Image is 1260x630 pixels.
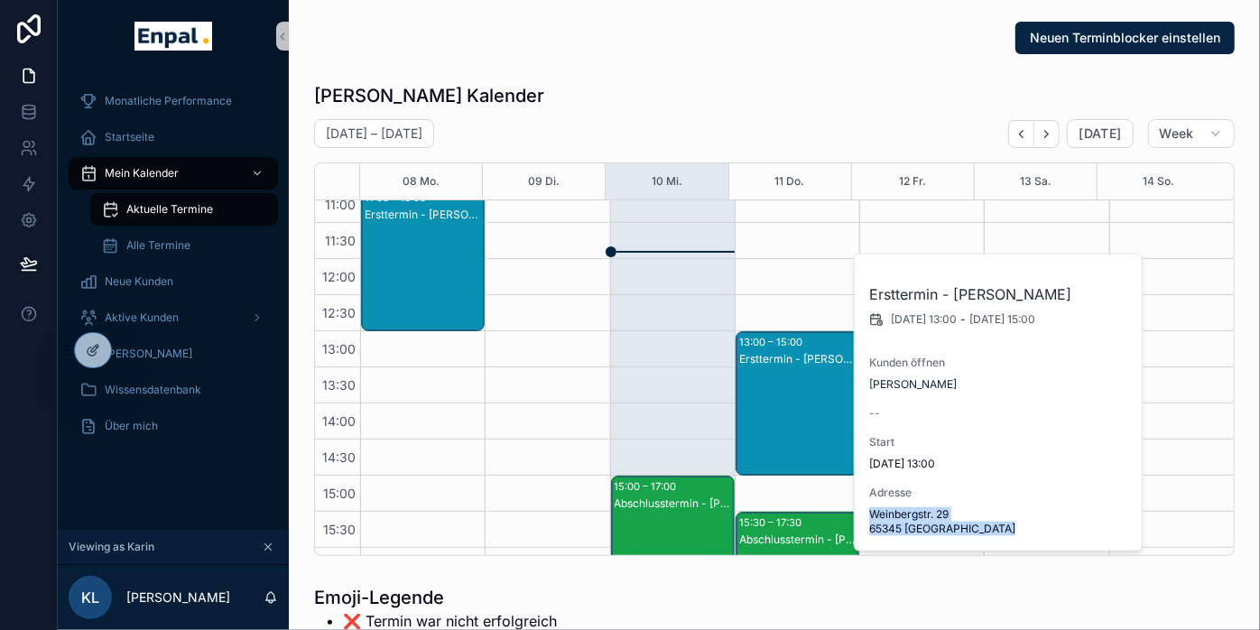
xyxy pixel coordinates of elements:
span: 12:00 [318,269,360,284]
div: 15:00 – 17:00Abschlusstermin - [PERSON_NAME] [612,477,734,619]
button: 09 Di. [528,163,560,199]
span: Alle Termine [126,238,190,253]
h1: Emoji-Legende [314,585,565,610]
span: 14:00 [318,413,360,429]
button: [DATE] [1067,119,1133,148]
a: Startseite [69,121,278,153]
span: Adresse [869,486,1129,500]
span: Mein Kalender [105,166,179,181]
a: Aktive Kunden [69,301,278,334]
button: 12 Fr. [899,163,926,199]
span: Week [1160,125,1194,142]
span: Startseite [105,130,154,144]
span: 13:30 [318,377,360,393]
p: [PERSON_NAME] [126,588,230,607]
span: Über mich [105,419,158,433]
a: Wissensdatenbank [69,374,278,406]
span: Start [869,435,1129,449]
span: -- [869,406,880,421]
span: Wissensdatenbank [105,383,201,397]
img: App logo [134,22,211,51]
div: Ersttermin - [PERSON_NAME] [365,208,483,222]
button: Back [1008,120,1034,148]
button: Next [1034,120,1060,148]
a: Monatliche Performance [69,85,278,117]
button: 11 Do. [775,163,805,199]
h2: [DATE] – [DATE] [326,125,422,143]
span: Weinbergstr. 29 65345 [GEOGRAPHIC_DATA] [869,507,1129,536]
span: Monatliche Performance [105,94,232,108]
span: Aktuelle Termine [126,202,213,217]
a: Aktuelle Termine [90,193,278,226]
span: KL [81,587,99,608]
button: 14 So. [1143,163,1174,199]
span: Viewing as Karin [69,540,154,554]
span: Neuen Terminblocker einstellen [1030,29,1220,47]
span: [DATE] 15:00 [969,312,1035,327]
a: Alle Termine [90,229,278,262]
h2: Ersttermin - [PERSON_NAME] [869,283,1129,305]
span: 11:30 [320,233,360,248]
a: [PERSON_NAME] [69,338,278,370]
span: 14:30 [318,449,360,465]
button: Neuen Terminblocker einstellen [1015,22,1235,54]
div: Abschlusstermin - [PERSON_NAME] [615,496,733,511]
div: Abschlusstermin - [PERSON_NAME] [739,533,857,547]
span: Kunden öffnen [869,356,1129,370]
span: Neue Kunden [105,274,173,289]
div: 13:00 – 15:00 [739,333,807,351]
a: Über mich [69,410,278,442]
div: scrollable content [58,72,289,466]
span: 13:00 [318,341,360,357]
span: [DATE] 13:00 [869,457,1129,471]
div: 15:30 – 17:30 [739,514,806,532]
div: 13:00 – 15:00Ersttermin - [PERSON_NAME] [737,332,858,475]
h1: [PERSON_NAME] Kalender [314,83,544,108]
button: 13 Sa. [1020,163,1052,199]
button: 08 Mo. [403,163,440,199]
a: Mein Kalender [69,157,278,190]
span: 15:30 [319,522,360,537]
a: [PERSON_NAME] [869,377,957,392]
span: - [960,312,966,327]
span: 11:00 [320,197,360,212]
span: [DATE] 13:00 [891,312,957,327]
div: Ersttermin - [PERSON_NAME] [739,352,857,366]
span: Aktive Kunden [105,310,179,325]
span: [PERSON_NAME] [105,347,192,361]
span: [DATE] [1079,125,1121,142]
button: 10 Mi. [652,163,682,199]
a: Neue Kunden [69,265,278,298]
span: 15:00 [319,486,360,501]
button: Week [1148,119,1235,148]
div: 11:00 – 13:00Ersttermin - [PERSON_NAME] [362,188,484,330]
span: 12:30 [318,305,360,320]
div: 15:00 – 17:00 [615,477,681,496]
